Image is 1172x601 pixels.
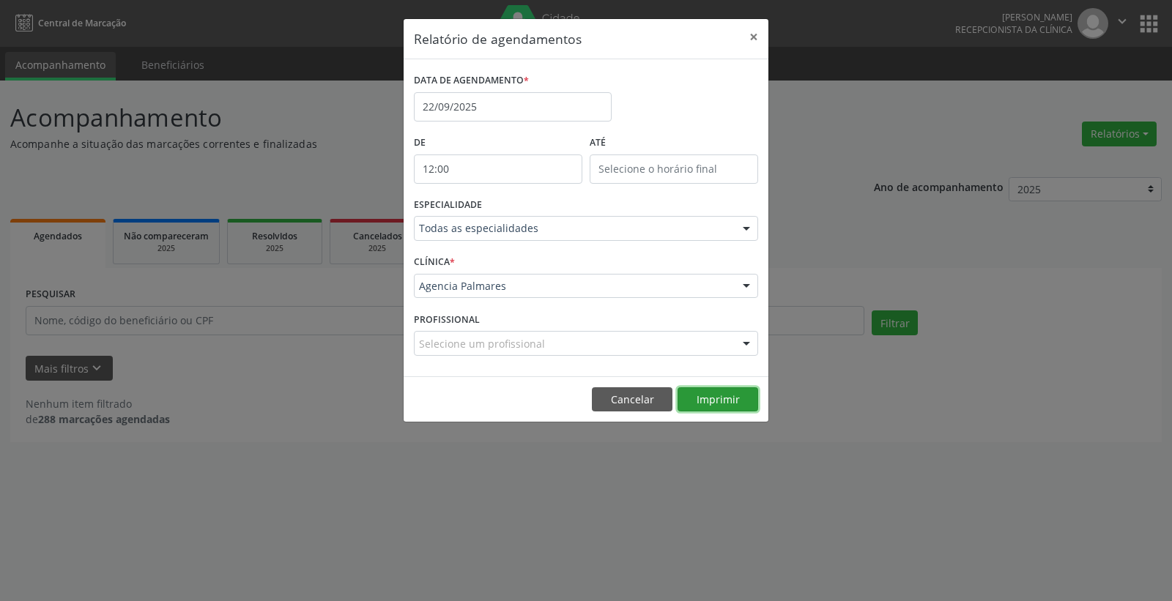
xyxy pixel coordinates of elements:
span: Selecione um profissional [419,336,545,351]
span: Todas as especialidades [419,221,728,236]
button: Cancelar [592,387,672,412]
label: ATÉ [590,132,758,154]
button: Close [739,19,768,55]
label: CLÍNICA [414,251,455,274]
button: Imprimir [678,387,758,412]
label: De [414,132,582,154]
input: Selecione uma data ou intervalo [414,92,612,122]
input: Selecione o horário inicial [414,154,582,184]
label: DATA DE AGENDAMENTO [414,70,529,92]
label: ESPECIALIDADE [414,194,482,217]
input: Selecione o horário final [590,154,758,184]
h5: Relatório de agendamentos [414,29,582,48]
span: Agencia Palmares [419,279,728,294]
label: PROFISSIONAL [414,308,480,331]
